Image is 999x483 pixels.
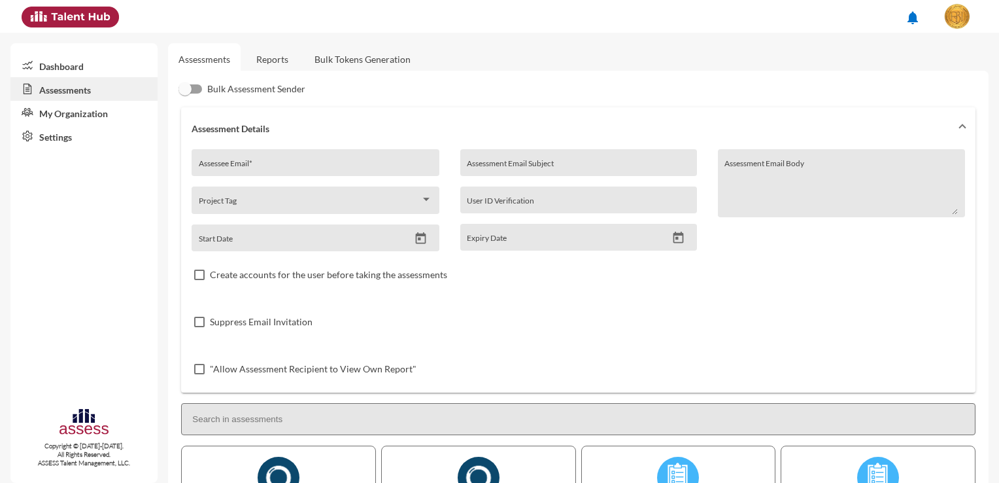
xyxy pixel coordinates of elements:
[10,77,158,101] a: Assessments
[192,123,949,134] mat-panel-title: Assessment Details
[10,54,158,77] a: Dashboard
[246,43,299,75] a: Reports
[207,81,305,97] span: Bulk Assessment Sender
[210,267,447,283] span: Create accounts for the user before taking the assessments
[181,403,975,435] input: Search in assessments
[181,149,975,393] div: Assessment Details
[58,407,110,439] img: assesscompany-logo.png
[10,101,158,124] a: My Organization
[409,232,432,245] button: Open calendar
[905,10,921,26] mat-icon: notifications
[181,107,975,149] mat-expansion-panel-header: Assessment Details
[210,361,416,377] span: "Allow Assessment Recipient to View Own Report"
[178,54,230,65] a: Assessments
[210,314,313,330] span: Suppress Email Invitation
[304,43,421,75] a: Bulk Tokens Generation
[667,231,690,245] button: Open calendar
[10,124,158,148] a: Settings
[10,442,158,467] p: Copyright © [DATE]-[DATE]. All Rights Reserved. ASSESS Talent Management, LLC.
